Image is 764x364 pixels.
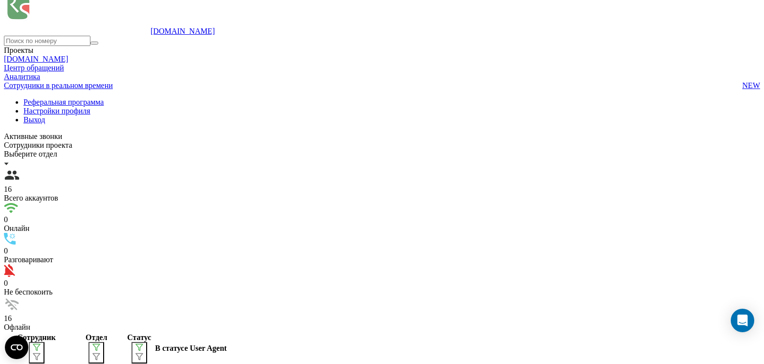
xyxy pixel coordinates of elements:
[4,72,40,81] a: Аналитика
[4,64,64,72] a: Центр обращений
[155,344,188,353] div: В статусе
[69,333,123,342] div: Отдел
[4,215,760,224] div: 0
[5,333,67,342] div: Сотрудник
[4,224,760,233] div: Онлайн
[190,344,227,353] div: User Agent
[4,247,760,255] div: 0
[4,323,760,332] div: Офлайн
[4,46,760,55] div: Проекты
[4,314,760,323] div: 16
[4,255,760,264] div: Разговаривают
[4,81,760,90] a: Сотрудники в реальном времениNEW
[4,132,760,141] div: Активные звонки
[4,36,90,46] input: Поиск по номеру
[4,150,760,159] div: Выберите отдел
[4,141,760,150] div: Сотрудники проекта
[4,55,68,63] a: [DOMAIN_NAME]
[125,333,153,342] div: Статус
[4,185,760,194] div: 16
[23,115,45,124] a: Выход
[151,27,215,35] a: [DOMAIN_NAME]
[4,194,760,203] div: Всего аккаунтов
[23,98,104,106] a: Реферальная программа
[23,107,90,115] a: Настройки профиля
[4,279,760,288] div: 0
[4,288,760,296] div: Не беспокоить
[731,309,754,332] div: Open Intercom Messenger
[5,336,28,359] button: Open CMP widget
[4,81,113,90] span: Сотрудники в реальном времени
[742,81,760,90] span: NEW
